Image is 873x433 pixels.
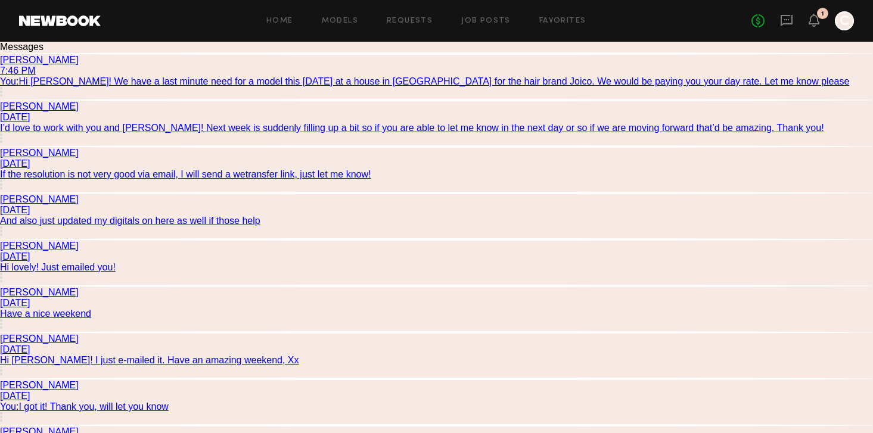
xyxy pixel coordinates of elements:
[539,17,586,25] a: Favorites
[322,17,358,25] a: Models
[821,11,824,17] div: 1
[835,11,854,30] a: C
[387,17,433,25] a: Requests
[266,17,293,25] a: Home
[461,17,511,25] a: Job Posts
